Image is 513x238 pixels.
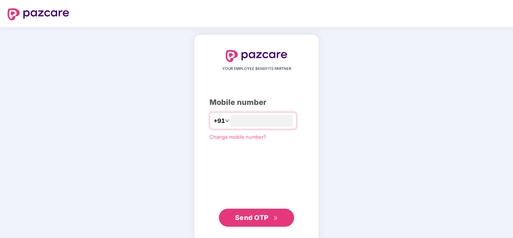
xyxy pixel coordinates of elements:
span: Send OTP [235,214,269,221]
button: Send OTPdouble-right [219,209,294,227]
span: down [225,118,229,123]
img: logo [226,50,287,62]
span: +91 [214,116,225,126]
img: logo [8,8,69,20]
div: Mobile number [209,97,304,108]
a: Change mobile number? [209,134,266,140]
span: double-right [273,216,278,221]
span: YOUR EMPLOYEE BENEFITS PARTNER [222,66,291,72]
